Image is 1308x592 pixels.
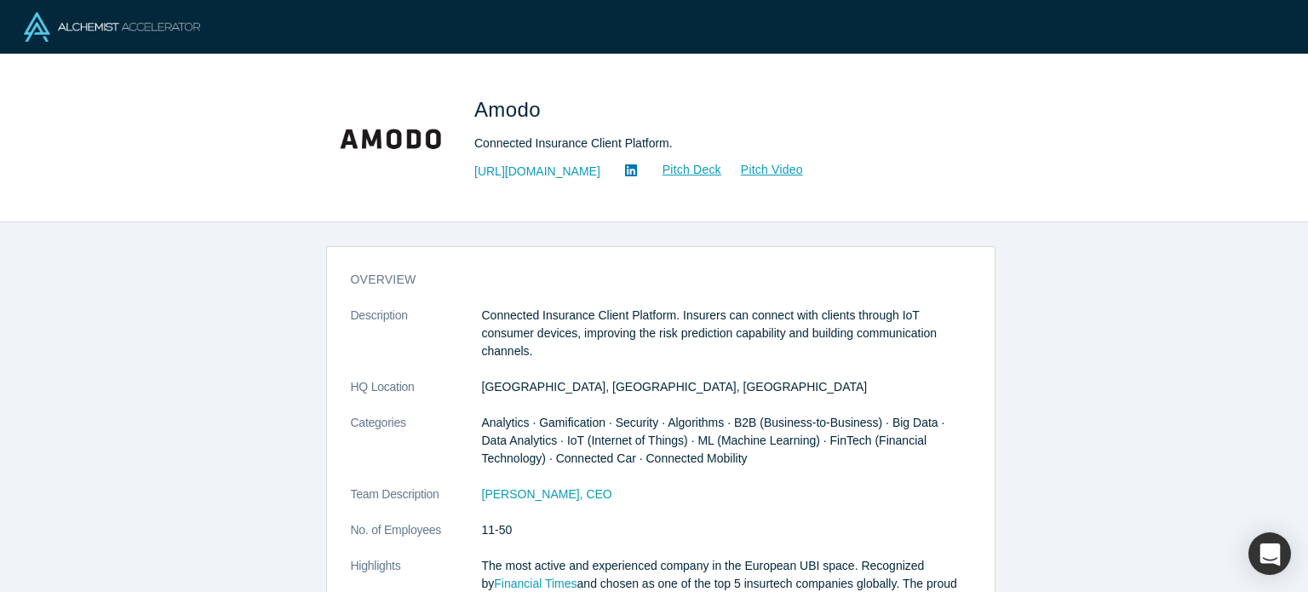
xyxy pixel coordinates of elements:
[351,378,482,414] dt: HQ Location
[482,487,612,501] a: [PERSON_NAME], CEO
[331,78,450,198] img: Amodo's Logo
[351,271,947,289] h3: overview
[351,486,482,521] dt: Team Description
[644,160,722,180] a: Pitch Deck
[24,12,200,42] img: Alchemist Logo
[494,577,577,590] a: Financial Times
[474,163,600,181] a: [URL][DOMAIN_NAME]
[351,521,482,557] dt: No. of Employees
[482,521,971,539] dd: 11-50
[351,414,482,486] dt: Categories
[482,378,971,396] dd: [GEOGRAPHIC_DATA], [GEOGRAPHIC_DATA], [GEOGRAPHIC_DATA]
[722,160,804,180] a: Pitch Video
[482,416,945,465] span: Analytics · Gamification · Security · Algorithms · B2B (Business-to-Business) · Big Data · Data A...
[351,307,482,378] dt: Description
[474,98,547,121] span: Amodo
[482,307,971,360] p: Connected Insurance Client Platform. Insurers can connect with clients through IoT consumer devic...
[474,135,951,152] div: Connected Insurance Client Platform.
